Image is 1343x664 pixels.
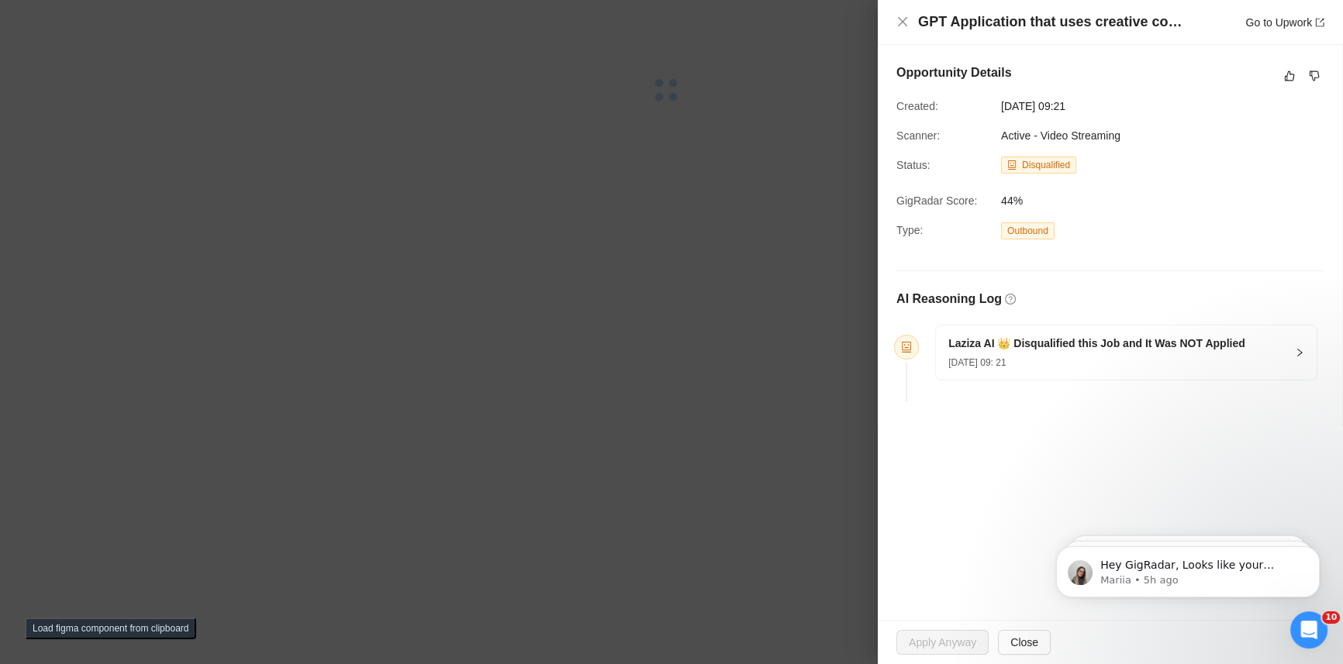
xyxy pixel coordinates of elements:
[1305,67,1324,85] button: dislike
[896,15,909,29] button: Close
[896,15,909,28] span: close
[896,64,1011,82] h5: Opportunity Details
[896,159,930,171] span: Status:
[901,342,912,353] span: robot
[1022,160,1070,170] span: Disqualified
[1001,98,1234,115] span: [DATE] 09:21
[1295,348,1304,357] span: right
[896,290,1002,308] h5: AI Reasoning Log
[948,335,1245,352] h5: Laziza AI 👑 Disqualified this Job and It Was NOT Applied
[1001,129,1120,142] span: Active - Video Streaming
[1007,160,1017,170] span: robot
[1290,611,1327,649] iframe: Intercom live chat
[896,129,940,142] span: Scanner:
[1001,222,1055,239] span: Outbound
[1322,611,1340,624] span: 10
[1010,634,1038,651] span: Close
[67,45,260,257] span: Hey GigRadar, Looks like your Upwork agency WorkWise Agency ran out of connects. We recently trie...
[896,194,977,207] span: GigRadar Score:
[1315,18,1324,27] span: export
[896,224,923,236] span: Type:
[1033,514,1343,622] iframe: Intercom notifications message
[1245,16,1324,29] a: Go to Upworkexport
[1001,192,1234,209] span: 44%
[948,357,1006,368] span: [DATE] 09: 21
[1280,67,1299,85] button: like
[998,630,1051,655] button: Close
[918,12,1189,32] h4: GPT Application that uses creative common footage and reddit posts to automatically create videos
[67,60,268,74] p: Message from Mariia, sent 5h ago
[1005,294,1016,304] span: question-circle
[896,100,938,112] span: Created:
[1284,70,1295,82] span: like
[1309,70,1320,82] span: dislike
